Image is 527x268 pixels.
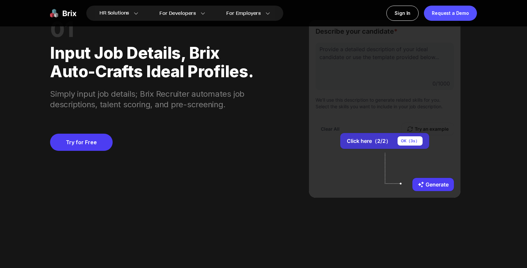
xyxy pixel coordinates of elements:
[412,178,454,191] button: Generate
[50,134,113,151] a: Try for Free
[50,20,259,39] div: 01
[340,133,429,149] button: Click here（2/2）OK（3s）
[424,6,477,21] a: Request a Demo
[398,136,423,146] div: OK（ 3 s）
[226,10,261,17] span: For Employers
[386,6,419,21] a: Sign In
[50,81,259,110] div: Simply input job details; Brix Recruiter automates job descriptions, talent scoring, and pre-scre...
[159,10,196,17] span: For Developers
[50,39,259,81] div: Input job details, Brix auto-crafts ideal profiles.
[99,8,129,18] span: HR Solutions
